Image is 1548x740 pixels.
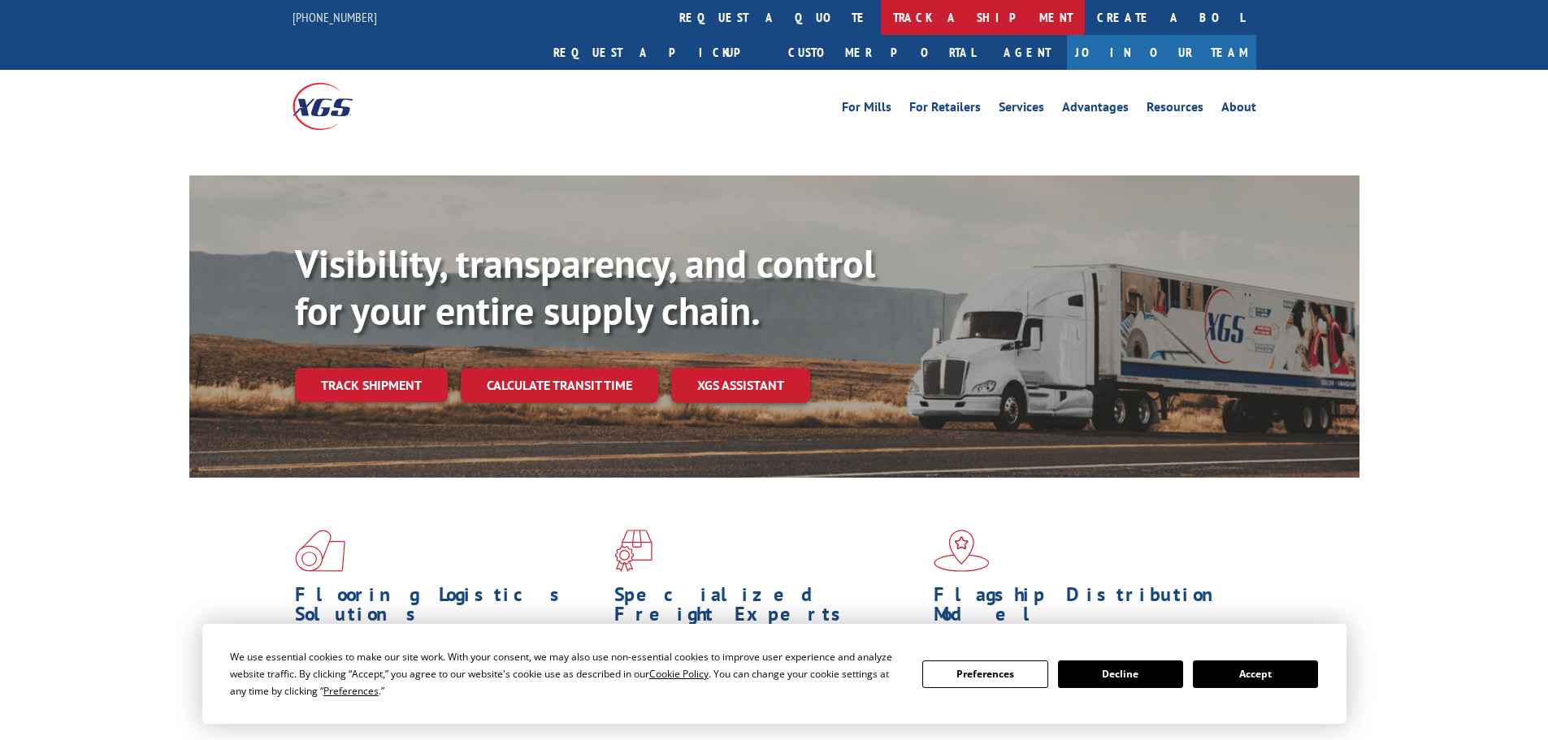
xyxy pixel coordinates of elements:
[934,585,1241,632] h1: Flagship Distribution Model
[649,667,709,681] span: Cookie Policy
[541,35,776,70] a: Request a pickup
[776,35,987,70] a: Customer Portal
[295,238,875,335] b: Visibility, transparency, and control for your entire supply chain.
[1147,101,1203,119] a: Resources
[1058,660,1183,688] button: Decline
[293,9,377,25] a: [PHONE_NUMBER]
[230,648,903,699] div: We use essential cookies to make our site work. With your consent, we may also use non-essential ...
[295,585,602,632] h1: Flooring Logistics Solutions
[1062,101,1129,119] a: Advantages
[934,530,990,572] img: xgs-icon-flagship-distribution-model-red
[922,660,1047,688] button: Preferences
[461,368,658,403] a: Calculate transit time
[842,101,891,119] a: For Mills
[1193,660,1318,688] button: Accept
[1067,35,1256,70] a: Join Our Team
[323,684,379,698] span: Preferences
[987,35,1067,70] a: Agent
[295,530,345,572] img: xgs-icon-total-supply-chain-intelligence-red
[671,368,810,403] a: XGS ASSISTANT
[614,530,653,572] img: xgs-icon-focused-on-flooring-red
[909,101,981,119] a: For Retailers
[999,101,1044,119] a: Services
[614,585,921,632] h1: Specialized Freight Experts
[202,624,1346,724] div: Cookie Consent Prompt
[1221,101,1256,119] a: About
[295,368,448,402] a: Track shipment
